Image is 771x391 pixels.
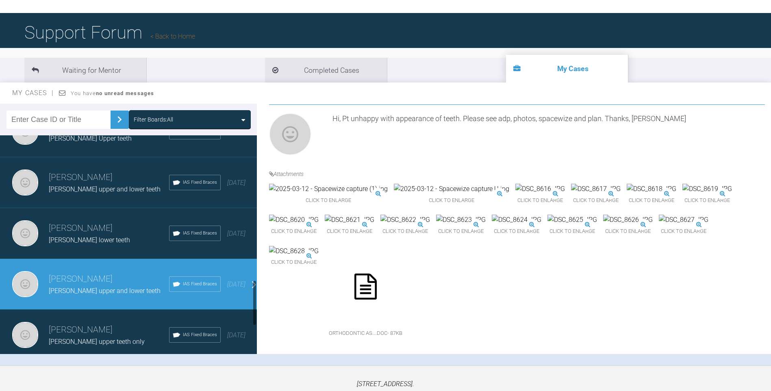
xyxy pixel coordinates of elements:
[269,246,319,256] img: DSC_8628.JPG
[12,169,38,195] img: Neil Fearns
[325,327,406,340] span: orthodontic As….doc - 87KB
[269,194,388,207] span: Click to enlarge
[380,215,430,225] img: DSC_8622.JPG
[269,169,765,178] h4: Attachments
[24,58,146,83] li: Waiting for Mentor
[49,185,161,193] span: [PERSON_NAME] upper and lower teeth
[24,18,195,47] h1: Support Forum
[227,179,245,187] span: [DATE]
[49,222,169,235] h3: [PERSON_NAME]
[506,55,628,83] li: My Cases
[7,111,111,129] input: Enter Case ID or Title
[183,230,217,237] span: IAS Fixed Braces
[227,128,245,136] span: [DATE]
[227,331,245,339] span: [DATE]
[515,184,565,194] img: DSC_8616.JPG
[603,225,653,238] span: Click to enlarge
[627,184,676,194] img: DSC_8618.JPG
[227,280,245,288] span: [DATE]
[436,215,486,225] img: DSC_8623.JPG
[265,58,387,83] li: Completed Cases
[49,236,130,244] span: [PERSON_NAME] lower teeth
[325,225,374,238] span: Click to enlarge
[547,225,597,238] span: Click to enlarge
[269,113,311,155] img: Neil Fearns
[394,184,509,194] img: 2025-03-12 - Spacewize capture U.jpg
[332,113,765,159] div: Hi, Pt unhappy with appearance of teeth. Please see adp, photos, spacewize and plan. Thanks, [PER...
[325,215,374,225] img: DSC_8621.JPG
[269,256,319,269] span: Click to enlarge
[183,331,217,339] span: IAS Fixed Braces
[12,322,38,348] img: Neil Fearns
[682,184,732,194] img: DSC_8619.JPG
[269,184,388,194] img: 2025-03-12 - Spacewize capture (1).jpg
[113,113,126,126] img: chevronRight.28bd32b0.svg
[394,194,509,207] span: Click to enlarge
[492,225,541,238] span: Click to enlarge
[436,225,486,238] span: Click to enlarge
[183,179,217,186] span: IAS Fixed Braces
[269,225,319,238] span: Click to enlarge
[12,220,38,246] img: Neil Fearns
[603,215,653,225] img: DSC_8626.JPG
[12,271,38,297] img: Neil Fearns
[571,184,621,194] img: DSC_8617.JPG
[659,225,708,238] span: Click to enlarge
[547,215,597,225] img: DSC_8625.JPG
[49,287,161,295] span: [PERSON_NAME] upper and lower teeth
[12,89,54,97] span: My Cases
[150,33,195,40] a: Back to Home
[515,194,565,207] span: Click to enlarge
[627,194,676,207] span: Click to enlarge
[227,230,245,237] span: [DATE]
[183,280,217,288] span: IAS Fixed Braces
[269,215,319,225] img: DSC_8620.JPG
[49,338,145,345] span: [PERSON_NAME] upper teeth only
[49,272,169,286] h3: [PERSON_NAME]
[134,115,173,124] div: Filter Boards: All
[96,90,154,96] strong: no unread messages
[682,194,732,207] span: Click to enlarge
[71,90,154,96] span: You have
[380,225,430,238] span: Click to enlarge
[49,135,132,142] span: [PERSON_NAME] Upper teeth
[492,215,541,225] img: DSC_8624.JPG
[49,323,169,337] h3: [PERSON_NAME]
[571,194,621,207] span: Click to enlarge
[659,215,708,225] img: DSC_8627.JPG
[49,171,169,185] h3: [PERSON_NAME]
